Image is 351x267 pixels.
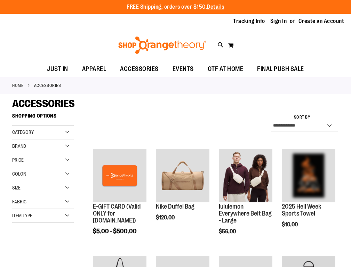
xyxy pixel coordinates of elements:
span: Price [12,157,24,163]
a: OTF AT HOME [201,61,250,77]
div: Item Type [12,209,74,223]
div: product [152,145,213,238]
a: OTF 2025 Hell Week Event Retail [282,149,335,203]
a: Nike Duffel Bag [156,149,209,203]
strong: Shopping Options [12,110,74,126]
img: OTF 2025 Hell Week Event Retail [282,149,335,202]
a: E-GIFT CARD (Valid ONLY for ShopOrangetheory.com) [93,149,146,203]
a: EVENTS [166,61,201,77]
a: 2025 Hell Week Sports Towel [282,203,321,217]
span: Category [12,129,34,135]
div: product [215,145,276,252]
span: Brand [12,143,26,149]
span: Color [12,171,26,177]
div: Price [12,153,74,167]
div: Fabric [12,195,74,209]
img: Shop Orangetheory [117,37,207,54]
span: APPAREL [82,61,106,77]
span: ACCESSORIES [12,98,75,110]
div: Size [12,181,74,195]
span: Fabric [12,199,26,204]
div: product [89,145,150,252]
span: $5.00 - $500.00 [93,228,137,235]
a: Create an Account [298,17,344,25]
a: lululemon Everywhere Belt Bag - Large [219,203,272,224]
span: JUST IN [47,61,68,77]
img: lululemon Everywhere Belt Bag - Large [219,149,272,202]
p: FREE Shipping, orders over $150. [127,3,224,11]
span: Size [12,185,21,191]
a: Home [12,82,23,89]
div: Category [12,126,74,139]
a: Details [207,4,224,10]
div: product [278,145,339,245]
label: Sort By [294,114,311,120]
a: Sign In [270,17,287,25]
a: FINAL PUSH SALE [250,61,311,77]
span: OTF AT HOME [208,61,244,77]
img: Nike Duffel Bag [156,149,209,202]
a: ACCESSORIES [113,61,166,77]
span: EVENTS [173,61,194,77]
div: Brand [12,139,74,153]
a: JUST IN [40,61,75,77]
span: $120.00 [156,215,176,221]
a: Tracking Info [233,17,265,25]
span: $56.00 [219,228,237,235]
strong: ACCESSORIES [34,82,61,89]
div: Color [12,167,74,181]
a: lululemon Everywhere Belt Bag - Large [219,149,272,203]
a: E-GIFT CARD (Valid ONLY for [DOMAIN_NAME]) [93,203,141,224]
span: FINAL PUSH SALE [257,61,304,77]
img: E-GIFT CARD (Valid ONLY for ShopOrangetheory.com) [93,149,146,202]
span: Item Type [12,213,32,218]
span: ACCESSORIES [120,61,159,77]
a: APPAREL [75,61,113,77]
span: $10.00 [282,221,299,228]
a: Nike Duffel Bag [156,203,194,210]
